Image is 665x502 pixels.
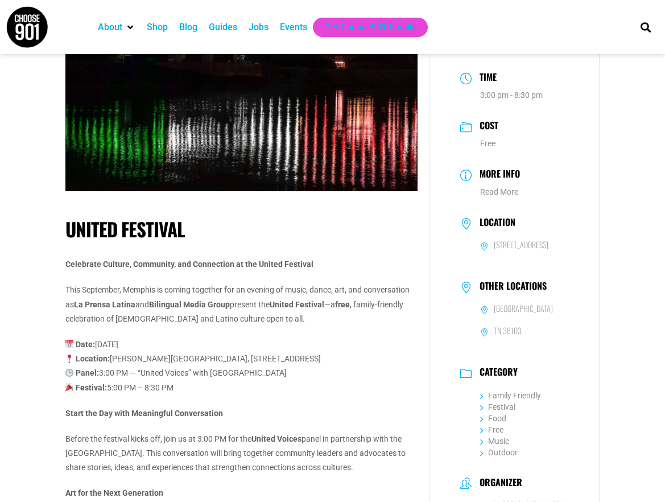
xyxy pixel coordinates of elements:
strong: United Festival [270,300,324,309]
h3: Category [474,367,518,380]
a: Food [480,414,506,423]
strong: Start the Day with Meaningful Conversation [65,409,223,418]
h6: TN 38103 [494,326,522,336]
a: About [98,20,122,34]
h3: Other Locations [474,281,547,294]
a: Shop [147,20,168,34]
strong: free [335,300,350,309]
div: Search [636,18,655,36]
img: 🕒 [65,369,73,377]
h6: [GEOGRAPHIC_DATA] [494,303,553,314]
h3: Cost [474,118,498,135]
a: Free [480,425,503,434]
a: Jobs [249,20,269,34]
nav: Main nav [92,18,622,37]
a: Family Friendly [480,391,541,400]
h3: Organizer [474,477,522,491]
abbr: 3:00 pm - 8:30 pm [480,90,543,100]
strong: La Prensa Latina [74,300,135,309]
strong: Panel: [76,368,99,377]
img: 📍 [65,355,73,363]
p: This September, Memphis is coming together for an evening of music, dance, art, and conversation ... [65,283,418,326]
h3: Time [474,70,497,87]
a: Music [480,437,509,446]
a: Events [280,20,307,34]
a: Festival [480,402,515,412]
a: Get Choose901 Emails [324,20,416,34]
strong: Bilingual Media Group [149,300,230,309]
h3: Location [474,217,515,231]
strong: United Voices [251,434,301,443]
p: [DATE] [PERSON_NAME][GEOGRAPHIC_DATA], [STREET_ADDRESS] 3:00 PM — “United Voices” with [GEOGRAPHI... [65,338,418,395]
h6: [STREET_ADDRESS] [494,240,548,250]
strong: Location: [76,354,110,363]
strong: Date: [76,340,95,349]
h1: United Festival [65,218,418,241]
dd: Free [460,138,568,150]
strong: Art for the Next Generation [65,488,163,497]
strong: Festival: [76,383,107,392]
a: Guides [209,20,237,34]
img: 📅 [65,340,73,348]
p: Before the festival kicks off, join us at 3:00 PM for the panel in partnership with the [GEOGRAPH... [65,432,418,475]
h3: More Info [474,167,520,183]
a: Read More [480,187,518,196]
strong: Celebrate Culture, Community, and Connection at the United Festival [65,260,313,269]
a: Blog [179,20,197,34]
a: Outdoor [480,448,518,457]
img: 🎉 [65,383,73,391]
div: About [92,18,141,37]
